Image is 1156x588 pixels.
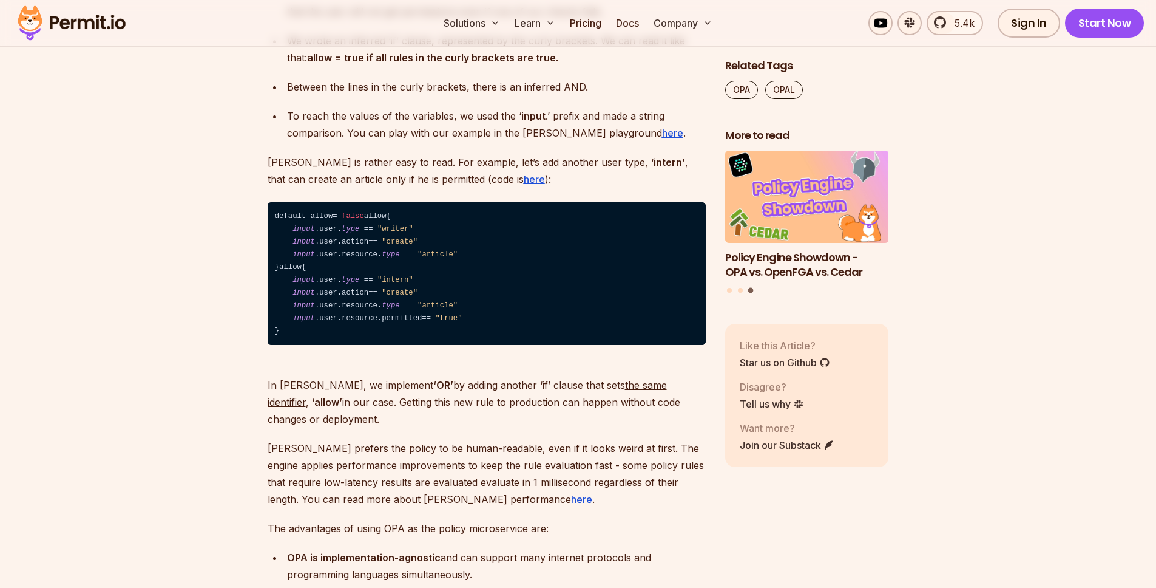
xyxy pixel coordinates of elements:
span: input [292,225,315,233]
p: In [PERSON_NAME], we implement by adding another ‘if’ clause that sets , ‘ in our case. Getting t... [268,360,706,428]
span: input [292,276,315,284]
img: Permit logo [12,2,131,44]
span: = [368,225,373,233]
strong: input [521,110,546,122]
p: [PERSON_NAME] prefers the policy to be human-readable, even if it looks weird at first. The engin... [268,440,706,508]
a: Tell us why [740,397,804,411]
span: = [404,250,408,259]
span: = [368,289,373,297]
button: Solutions [439,11,505,35]
span: "create" [382,238,417,246]
a: Sign In [998,9,1060,38]
span: = [422,314,426,323]
span: = [368,238,373,246]
a: Join our Substack [740,438,834,453]
span: "intern" [377,276,413,284]
strong: allow = true if all rules in the curly brackets are true. [307,52,558,64]
span: = [427,314,431,323]
span: input [292,289,315,297]
li: 3 of 3 [725,151,889,280]
h3: Policy Engine Showdown - OPA vs. OpenFGA vs. Cedar [725,250,889,280]
h2: Related Tags [725,58,889,73]
strong: intern’ [654,156,685,168]
p: To reach the values of the variables, we used the ‘ .’ prefix and made a string comparison. You c... [287,108,706,142]
p: Want more? [740,421,834,436]
u: the same identifier [268,379,667,408]
p: Disagree? [740,380,804,394]
span: input [292,314,315,323]
a: Docs [611,11,644,35]
button: Go to slide 2 [738,288,743,293]
button: Company [649,11,717,35]
p: We wrote an inferred ‘if’ clause, represented by the curly brackets. We can read it like that: [287,32,706,66]
span: = [364,225,368,233]
span: type [382,301,399,310]
strong: allow’ [314,396,342,408]
a: Start Now [1065,9,1144,38]
span: { [302,263,306,272]
span: type [342,276,359,284]
a: here [524,173,545,185]
a: here [571,493,592,505]
span: "writer" [377,225,413,233]
a: Star us on Github [740,355,830,370]
span: type [382,250,399,259]
a: Pricing [565,11,606,35]
span: 5.4k [947,16,975,30]
a: OPA [725,81,758,99]
span: } [275,263,279,272]
span: type [342,225,359,233]
p: [PERSON_NAME] is rather easy to read. For example, let’s add another user type, ‘ , that can crea... [268,154,706,188]
span: = [408,250,413,259]
img: Policy Engine Showdown - OPA vs. OpenFGA vs. Cedar [725,151,889,243]
p: Between the lines in the curly brackets, there is an inferred AND. [287,78,706,95]
h2: More to read [725,128,889,143]
code: default allow allow .user. .user.action .user.resource. allow .user. .user.action .user.resource.... [268,202,706,345]
span: = [408,301,413,310]
span: = [333,212,337,220]
button: Go to slide 3 [748,287,754,293]
span: false [342,212,364,220]
button: Go to slide 1 [727,288,732,293]
span: input [292,250,315,259]
span: "create" [382,289,417,297]
button: Learn [510,11,560,35]
p: and can support many internet protocols and programming languages simultaneously. [287,549,706,583]
p: The advantages of using OPA as the policy microservice are: [268,520,706,537]
strong: ‘OR’ [433,379,453,391]
span: = [404,301,408,310]
a: 5.4k [927,11,983,35]
span: { [387,212,391,220]
span: = [364,276,368,284]
span: "true" [435,314,462,323]
p: Like this Article? [740,338,830,353]
span: = [368,276,373,284]
span: input [292,301,315,310]
strong: OPA is implementation-agnostic [287,552,441,564]
div: Posts [725,151,889,295]
a: OPAL [765,81,803,99]
a: here [662,127,683,139]
span: input [292,238,315,246]
span: = [373,238,377,246]
span: "article" [417,250,458,259]
span: "article" [417,301,458,310]
span: = [373,289,377,297]
span: } [275,327,279,335]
